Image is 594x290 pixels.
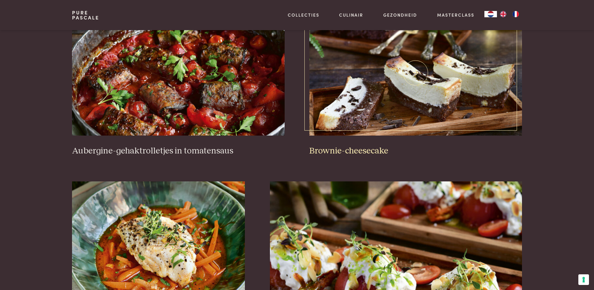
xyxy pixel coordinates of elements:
[497,11,522,17] ul: Language list
[309,10,522,136] img: Brownie-cheesecake
[484,11,522,17] aside: Language selected: Nederlands
[484,11,497,17] div: Language
[383,12,417,18] a: Gezondheid
[339,12,363,18] a: Culinair
[72,10,284,156] a: Aubergine-gehaktrolletjes in tomatensaus Aubergine-gehaktrolletjes in tomatensaus
[484,11,497,17] a: NL
[309,10,522,156] a: Brownie-cheesecake Brownie-cheesecake
[288,12,319,18] a: Collecties
[578,274,589,285] button: Uw voorkeuren voor toestemming voor trackingtechnologieën
[72,10,284,136] img: Aubergine-gehaktrolletjes in tomatensaus
[72,146,284,157] h3: Aubergine-gehaktrolletjes in tomatensaus
[72,10,99,20] a: PurePascale
[437,12,474,18] a: Masterclass
[497,11,509,17] a: EN
[509,11,522,17] a: FR
[309,146,522,157] h3: Brownie-cheesecake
